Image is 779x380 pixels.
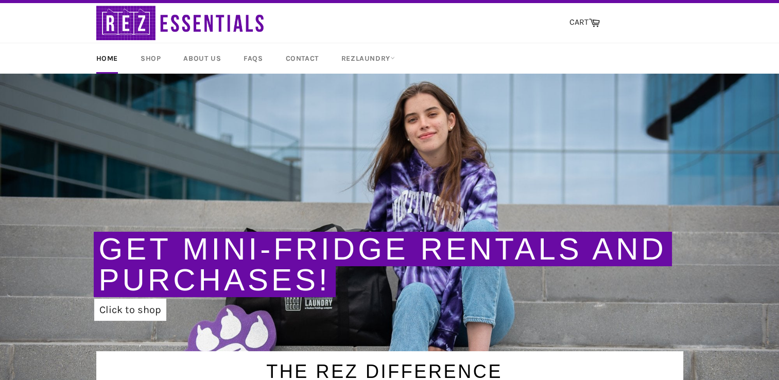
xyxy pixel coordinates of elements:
a: Contact [275,43,329,74]
a: FAQs [233,43,273,74]
a: Get Mini-Fridge Rentals and Purchases! [99,232,667,297]
img: RezEssentials [96,3,266,43]
a: Shop [130,43,171,74]
a: RezLaundry [331,43,405,74]
a: CART [564,12,605,33]
a: About Us [173,43,231,74]
a: Home [86,43,128,74]
a: Click to shop [94,299,166,321]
